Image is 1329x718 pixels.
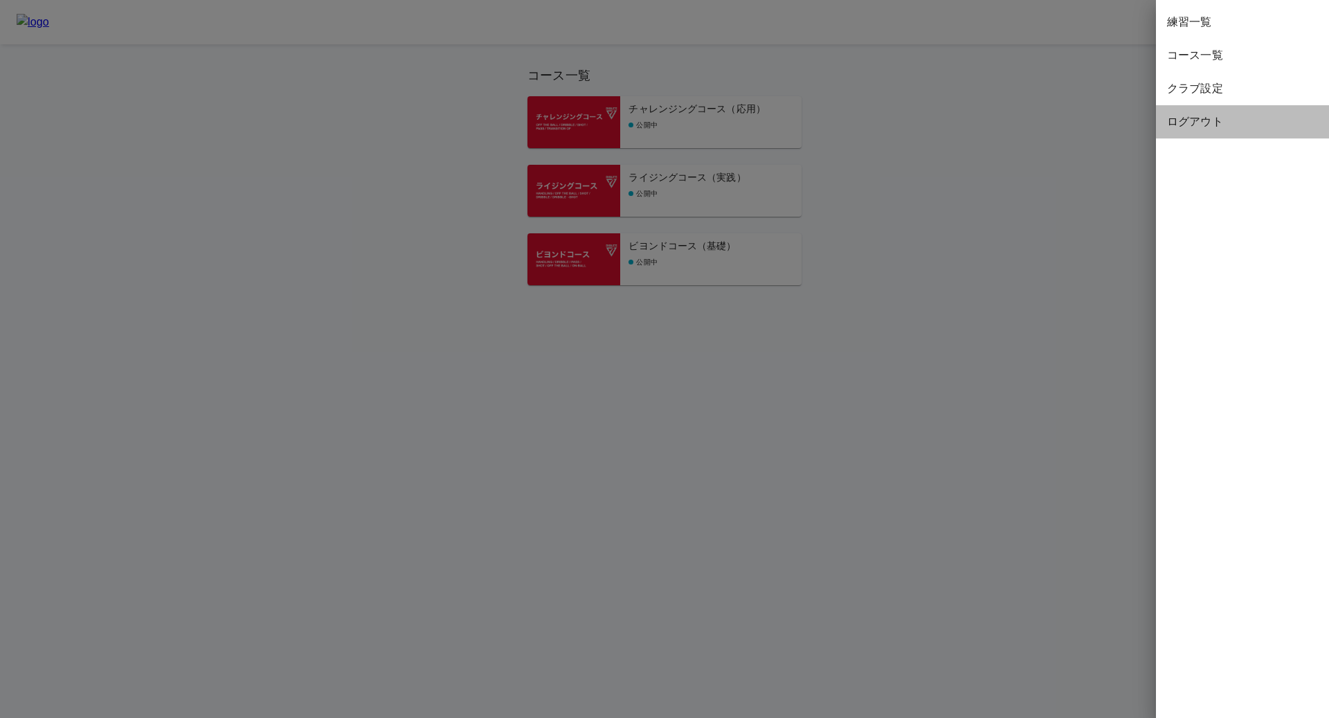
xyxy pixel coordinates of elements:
span: 練習一覧 [1167,14,1318,30]
span: クラブ設定 [1167,80,1318,97]
div: ログアウト [1156,105,1329,138]
div: クラブ設定 [1156,72,1329,105]
div: コース一覧 [1156,39,1329,72]
div: 練習一覧 [1156,6,1329,39]
span: ログアウト [1167,114,1318,130]
span: コース一覧 [1167,47,1318,64]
